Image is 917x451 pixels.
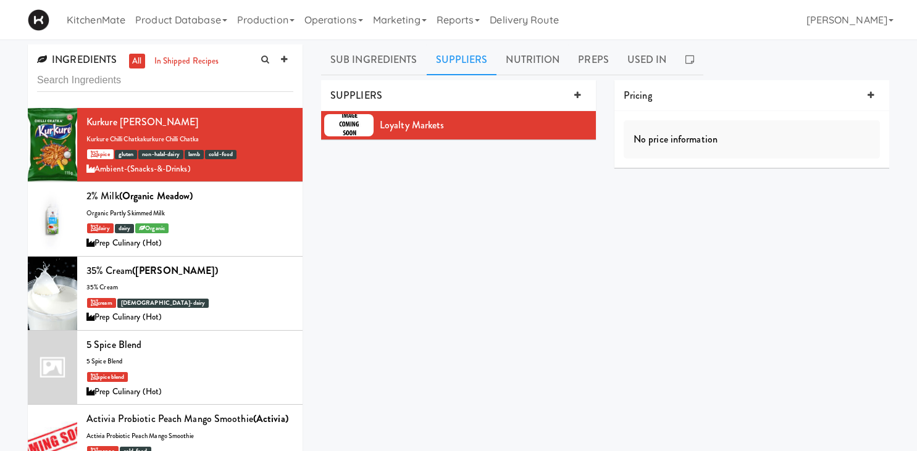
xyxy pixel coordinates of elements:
div: No price information [624,120,880,159]
span: Pricing [624,88,652,102]
input: Search Ingredients [37,69,293,92]
a: spice blend [87,372,128,382]
a: all [129,54,144,69]
b: (Organic Meadow) [119,189,193,203]
div: Kurkure [PERSON_NAME] [86,113,293,131]
a: dairy [87,223,114,233]
div: Activia Probiotic Peach Mango Smoothie [86,410,293,428]
a: Suppliers [427,44,497,75]
a: cream [87,298,116,308]
span: [DEMOGRAPHIC_DATA]-dairy [117,299,209,308]
a: Nutrition [496,44,569,75]
span: lamb [185,150,204,159]
span: 35% cream [86,283,118,292]
span: cold-food [205,150,237,159]
div: Prep Culinary (Hot) [86,384,293,400]
div: 2% Milk [86,187,293,205]
li: 2% Milk(Organic Meadow)organic partly skimmed milk dairydairy OrganicPrep Culinary (Hot) [28,182,303,256]
span: Organic [135,223,169,233]
div: Prep Culinary (Hot) [86,236,293,251]
span: kurkure chilli chatkakurkure chilli chatka [86,134,199,144]
div: 35% cream [86,262,293,280]
span: activia probiotic peach mango smoothie [86,431,194,441]
li: Loyalty Markets [321,111,596,139]
div: Ambient-(Snacks-&-Drinks) [86,162,293,177]
b: (Activia) [253,412,288,426]
span: non-halal-dairy [138,150,183,159]
span: SUPPLIERS [330,88,382,102]
span: INGREDIENTS [37,52,117,67]
div: 5 Spice Blend [86,336,293,354]
a: spice [87,149,114,159]
a: Sub Ingredients [321,44,427,75]
a: in shipped recipes [151,54,222,69]
a: Preps [569,44,618,75]
li: 5 Spice Blend5 spice blend spice blendPrep Culinary (Hot) [28,331,303,405]
div: Prep Culinary (Hot) [86,310,293,325]
span: organic partly skimmed milk [86,209,165,218]
span: gluten [115,150,138,159]
span: 5 spice blend [86,357,122,366]
span: dairy [115,224,135,233]
img: Micromart [28,9,49,31]
a: Used In [618,44,676,75]
li: Kurkure [PERSON_NAME]kurkure chilli chatkakurkure chilli chatka spiceglutennon-halal-dairylambcol... [28,108,303,182]
b: ([PERSON_NAME]) [132,263,219,278]
span: Loyalty Markets [380,118,445,132]
li: 35% cream([PERSON_NAME])35% cream cream[DEMOGRAPHIC_DATA]-dairyPrep Culinary (Hot) [28,257,303,331]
